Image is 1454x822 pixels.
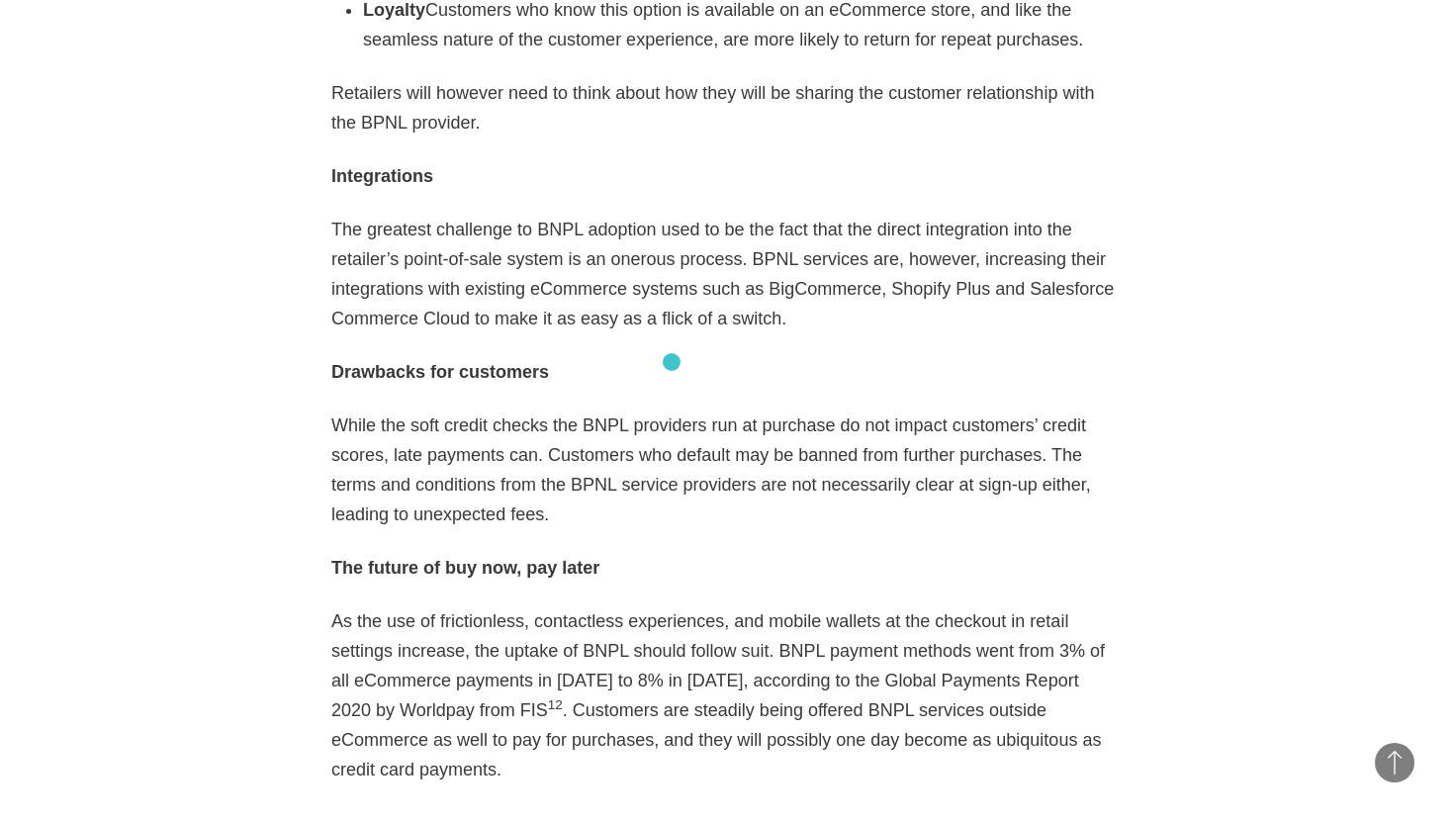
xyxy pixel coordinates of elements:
[1375,743,1414,782] button: Back to Top
[331,606,1123,784] p: As the use of frictionless, contactless experiences, and mobile wallets at the checkout in retail...
[331,558,599,578] strong: The future of buy now, pay later
[331,166,433,186] strong: Integrations
[331,78,1123,137] p: Retailers will however need to think about how they will be sharing the customer relationship wit...
[548,697,563,712] sup: 12
[331,362,549,382] strong: Drawbacks for customers
[331,215,1123,333] p: The greatest challenge to BNPL adoption used to be the fact that the direct integration into the ...
[331,411,1123,529] p: While the soft credit checks the BNPL providers run at purchase do not impact customers’ credit s...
